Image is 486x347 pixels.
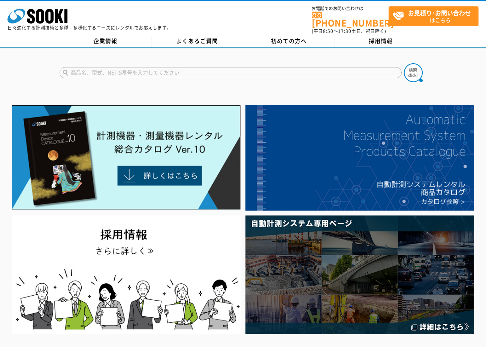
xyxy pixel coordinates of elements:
img: Catalog Ver10 [12,105,241,210]
img: SOOKI recruit [12,215,241,334]
a: [PHONE_NUMBER] [312,12,389,27]
a: よくあるご質問 [151,36,243,47]
span: お電話でのお問い合わせは [312,6,389,11]
input: 商品名、型式、NETIS番号を入力してください [60,67,402,78]
img: btn_search.png [404,63,423,82]
span: 8:50 [323,28,333,34]
a: 企業情報 [60,36,151,47]
img: 自動計測システム専用ページ [245,215,474,334]
a: お見積り･お問い合わせはこちら [389,6,479,26]
span: はこちら [393,7,478,25]
strong: お見積り･お問い合わせ [408,8,471,17]
span: (平日 ～ 土日、祝日除く) [312,28,386,34]
span: 初めての方へ [271,37,307,45]
img: 自動計測システムカタログ [245,105,474,211]
p: 日々進化する計測技術と多種・多様化するニーズにレンタルでお応えします。 [7,25,172,30]
a: 初めての方へ [243,36,335,47]
a: 採用情報 [335,36,427,47]
span: 17:30 [338,28,351,34]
